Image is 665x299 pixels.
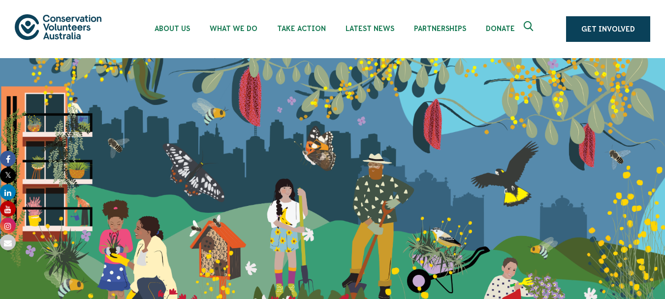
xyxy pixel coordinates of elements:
span: Latest News [346,25,394,33]
img: logo.svg [15,14,101,39]
button: Expand search box Close search box [518,17,541,41]
a: Get Involved [566,16,650,42]
span: Partnerships [414,25,466,33]
span: Expand search box [524,21,536,37]
span: About Us [155,25,190,33]
span: Donate [486,25,515,33]
span: What We Do [210,25,257,33]
span: Take Action [277,25,326,33]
